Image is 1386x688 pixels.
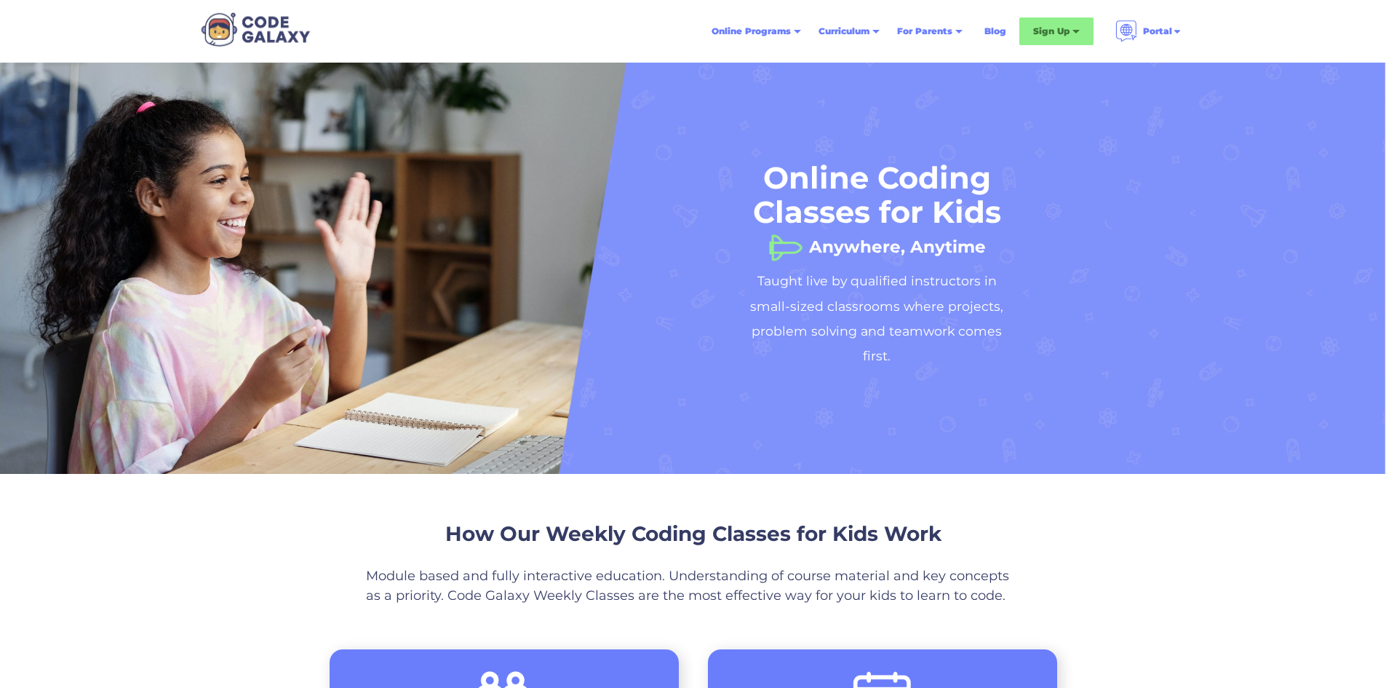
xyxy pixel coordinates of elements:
[738,269,1015,369] h2: Taught live by qualified instructors in small-sized classrooms where projects, problem solving an...
[819,24,869,39] div: Curriculum
[366,566,1021,606] p: Module based and fully interactive education. Understanding of course material and key concepts a...
[712,24,791,39] div: Online Programs
[897,24,952,39] div: For Parents
[809,232,986,247] h1: Anywhere, Anytime
[976,18,1015,44] a: Blog
[445,521,941,546] span: How Our Weekly Coding Classes for Kids Work
[1033,24,1070,39] div: Sign Up
[1143,24,1172,39] div: Portal
[738,161,1015,229] h1: Online Coding Classes for Kids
